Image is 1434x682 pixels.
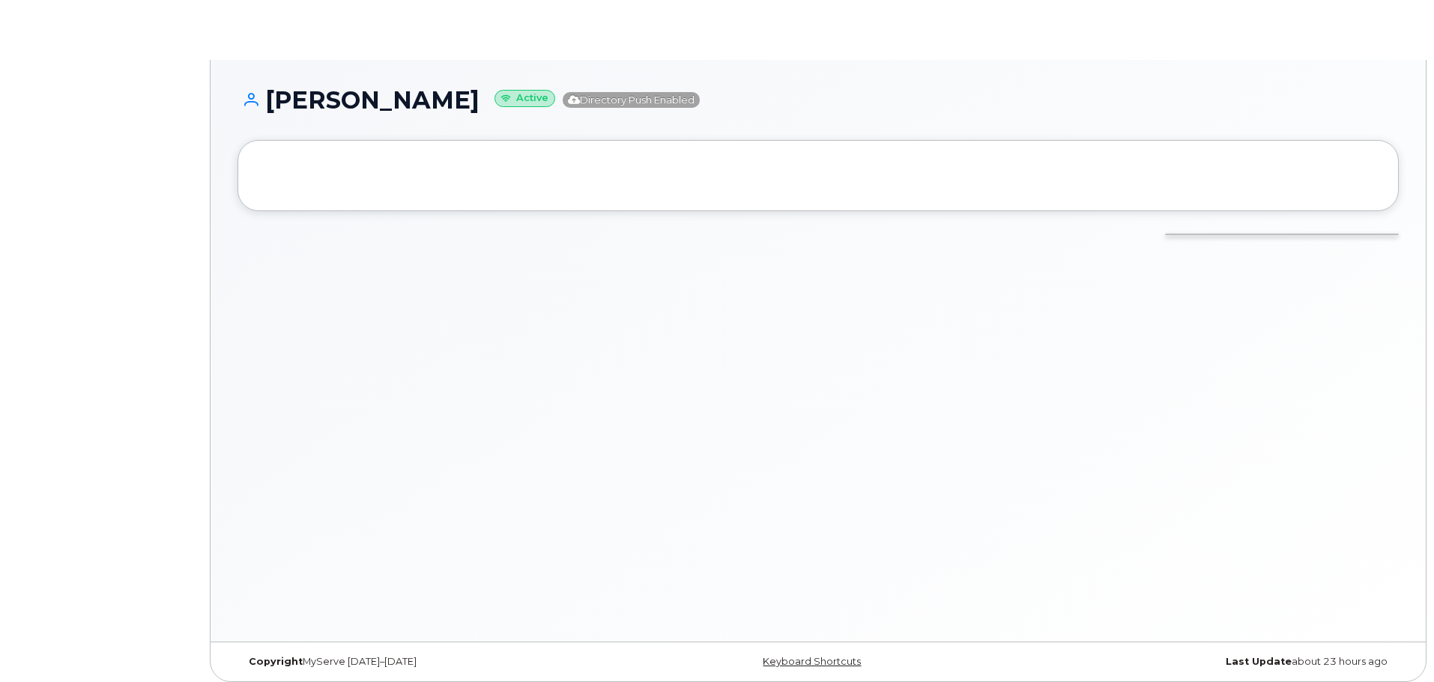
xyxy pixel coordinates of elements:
div: about 23 hours ago [1011,656,1399,668]
div: MyServe [DATE]–[DATE] [238,656,625,668]
strong: Last Update [1226,656,1292,667]
small: Active [494,90,555,107]
span: Directory Push Enabled [563,92,700,108]
strong: Copyright [249,656,303,667]
h1: [PERSON_NAME] [238,87,1399,113]
a: Keyboard Shortcuts [763,656,861,667]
